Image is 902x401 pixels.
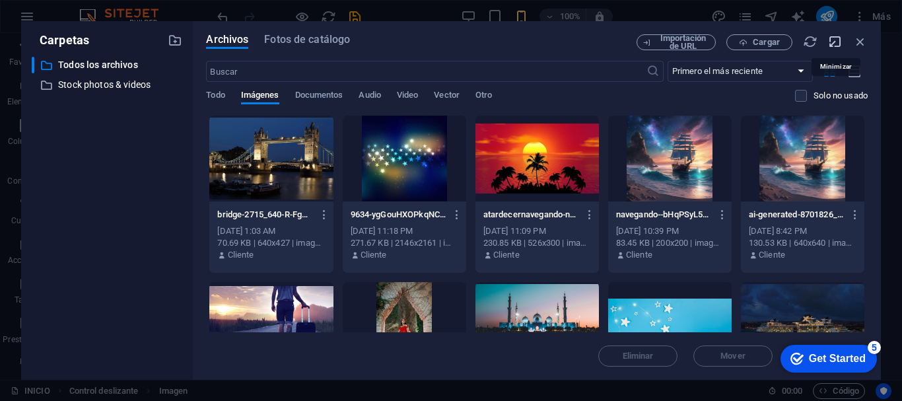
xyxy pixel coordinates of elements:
[32,32,89,49] p: Carpetas
[726,34,792,50] button: Cargar
[39,15,96,26] div: Get Started
[656,34,710,50] span: Importación de URL
[616,225,724,237] div: [DATE] 10:39 PM
[351,209,446,221] p: 9634-ygGouHXOPkqNCIw-q4-qsg.jpg
[483,209,579,221] p: atardecernavegando-ndNWeB7gByJEJdHlfzc1Yg.png
[141,204,230,223] span: Pegar portapapeles
[853,34,868,49] i: Cerrar
[206,87,225,106] span: Todo
[11,147,275,240] div: Suelta el contenido aquí
[361,249,387,261] p: Cliente
[351,237,458,249] div: 271.67 KB | 2146x2161 | image/jpeg
[217,225,325,237] div: [DATE] 1:03 AM
[749,225,856,237] div: [DATE] 8:42 PM
[217,237,325,249] div: 70.69 KB | 640x427 | image/jpeg
[295,87,343,106] span: Documentos
[206,61,646,82] input: Buscar
[241,87,279,106] span: Imágenes
[749,237,856,249] div: 130.53 KB | 640x640 | image/jpeg
[359,87,380,106] span: Audio
[483,237,591,249] div: 230.85 KB | 526x300 | image/png
[58,77,158,92] p: Stock photos & videos
[397,87,418,106] span: Video
[803,34,817,49] i: Volver a cargar
[206,32,248,48] span: Archivos
[475,87,492,106] span: Otro
[32,77,182,93] div: Stock photos & videos
[217,209,313,221] p: bridge-2715_640-R-FgAzQXHBzkUKV9_d2fdg.jpg
[351,225,458,237] div: [DATE] 11:18 PM
[616,237,724,249] div: 83.45 KB | 200x200 | image/png
[11,7,107,34] div: Get Started 5 items remaining, 0% complete
[32,57,34,73] div: ​
[616,209,712,221] p: navegando--bHqPSyL5wNIQiVDObfyLg.png
[493,249,520,261] p: Cliente
[58,57,158,73] p: Todos los archivos
[749,209,845,221] p: ai-generated-8701826_640-fR5iMEVgyHWSaZq_QF4M3A.jpg
[264,32,350,48] span: Fotos de catálogo
[814,90,868,102] p: Solo muestra los archivos que no están usándose en el sitio web. Los archivos añadidos durante es...
[759,249,785,261] p: Cliente
[483,225,591,237] div: [DATE] 11:09 PM
[626,249,652,261] p: Cliente
[228,249,254,261] p: Cliente
[637,34,716,50] button: Importación de URL
[98,3,111,16] div: 5
[168,33,182,48] i: Crear carpeta
[55,204,136,223] span: Añadir elementos
[753,38,780,46] span: Cargar
[434,87,460,106] span: Vector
